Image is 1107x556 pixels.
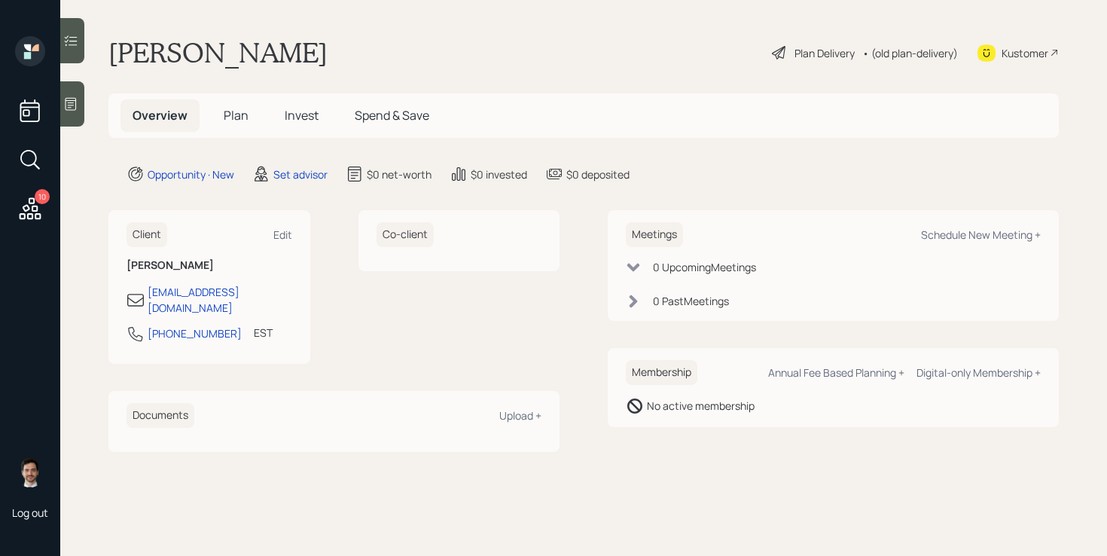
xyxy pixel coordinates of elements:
div: 0 Past Meeting s [653,293,729,309]
div: • (old plan-delivery) [862,45,958,61]
img: jonah-coleman-headshot.png [15,457,45,487]
div: Digital-only Membership + [916,365,1041,380]
div: No active membership [647,398,755,414]
h6: Membership [626,360,697,385]
div: $0 deposited [566,166,630,182]
div: Upload + [499,408,541,423]
span: Invest [285,107,319,124]
h1: [PERSON_NAME] [108,36,328,69]
span: Spend & Save [355,107,429,124]
div: Set advisor [273,166,328,182]
div: $0 invested [471,166,527,182]
h6: Documents [127,403,194,428]
span: Overview [133,107,188,124]
div: 0 Upcoming Meeting s [653,259,756,275]
h6: Co-client [377,222,434,247]
div: EST [254,325,273,341]
span: Plan [224,107,249,124]
div: Schedule New Meeting + [921,228,1041,242]
div: $0 net-worth [367,166,432,182]
h6: Client [127,222,167,247]
h6: [PERSON_NAME] [127,259,292,272]
div: [EMAIL_ADDRESS][DOMAIN_NAME] [148,284,292,316]
div: [PHONE_NUMBER] [148,325,242,341]
div: Annual Fee Based Planning + [768,365,904,380]
div: 10 [35,189,50,204]
div: Kustomer [1002,45,1048,61]
div: Opportunity · New [148,166,234,182]
div: Log out [12,506,48,520]
div: Plan Delivery [794,45,855,61]
h6: Meetings [626,222,683,247]
div: Edit [273,228,292,242]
